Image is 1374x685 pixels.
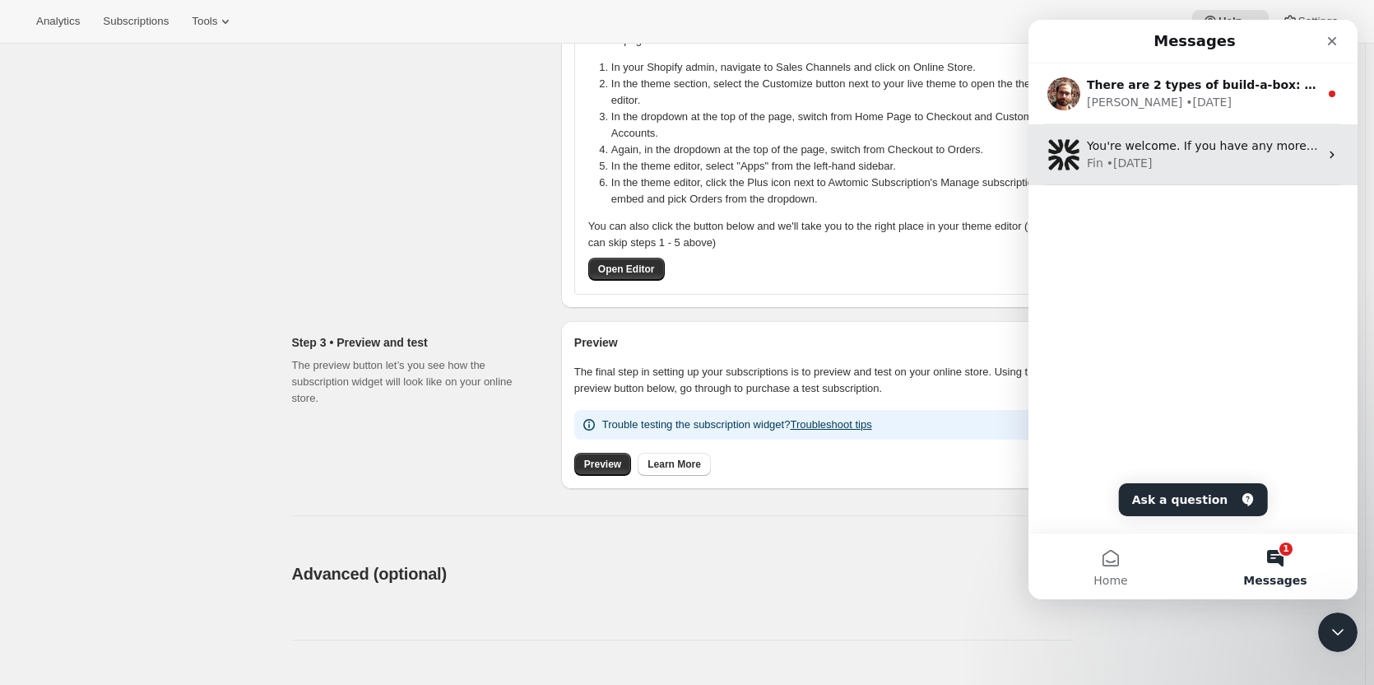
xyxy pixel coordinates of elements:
[157,74,203,91] div: • [DATE]
[1272,10,1348,33] button: Settings
[91,464,239,496] button: Ask a question
[292,334,535,351] h2: Step 3 • Preview and test
[611,142,1056,158] li: Again, in the dropdown at the top of the page, switch from Checkout to Orders.
[26,10,90,33] button: Analytics
[574,334,1061,351] h2: Preview
[58,119,782,133] span: You're welcome. If you have any more questions or need further assistance with your setup, feel f...
[574,453,631,476] a: Preview
[588,258,665,281] button: Open Editor
[611,158,1056,175] li: In the theme editor, select "Apps" from the left-hand sidebar.
[790,418,871,431] a: Troubleshoot tips
[611,76,1056,109] li: In the theme section, select the Customize button next to your live theme to open the theme editor.
[103,15,169,28] span: Subscriptions
[19,119,52,151] img: Profile image for Fin
[58,74,154,91] div: [PERSON_NAME]
[58,135,75,152] div: Fin
[602,417,872,433] p: Trouble testing the subscription widget?
[638,453,711,476] a: Learn More
[574,364,1061,397] p: The final step in setting up your subscriptions is to preview and test on your online store. Usin...
[588,218,1047,251] p: You can also click the button below and we'll take you to the right place in your theme editor (y...
[192,15,217,28] span: Tools
[611,175,1056,207] li: In the theme editor, click the Plus icon next to Awtomic Subscription's Manage subscriptions embe...
[292,565,447,583] span: Advanced (optional)
[36,15,80,28] span: Analytics
[584,458,621,471] span: Preview
[78,135,124,152] div: • [DATE]
[1218,15,1242,28] span: Help
[292,357,535,407] p: The preview button let’s you see how the subscription widget will look like on your online store.
[648,458,701,471] span: Learn More
[215,555,278,566] span: Messages
[182,10,244,33] button: Tools
[598,263,655,276] span: Open Editor
[1298,15,1338,28] span: Settings
[611,109,1056,142] li: In the dropdown at the top of the page, switch from Home Page to Checkout and Customer Accounts.
[93,10,179,33] button: Subscriptions
[65,555,99,566] span: Home
[1318,613,1358,652] iframe: Intercom live chat
[611,59,1056,76] li: In your Shopify admin, navigate to Sales Channels and click on Online Store.
[165,514,329,580] button: Messages
[1192,10,1269,33] button: Help
[1028,20,1358,599] iframe: Intercom live chat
